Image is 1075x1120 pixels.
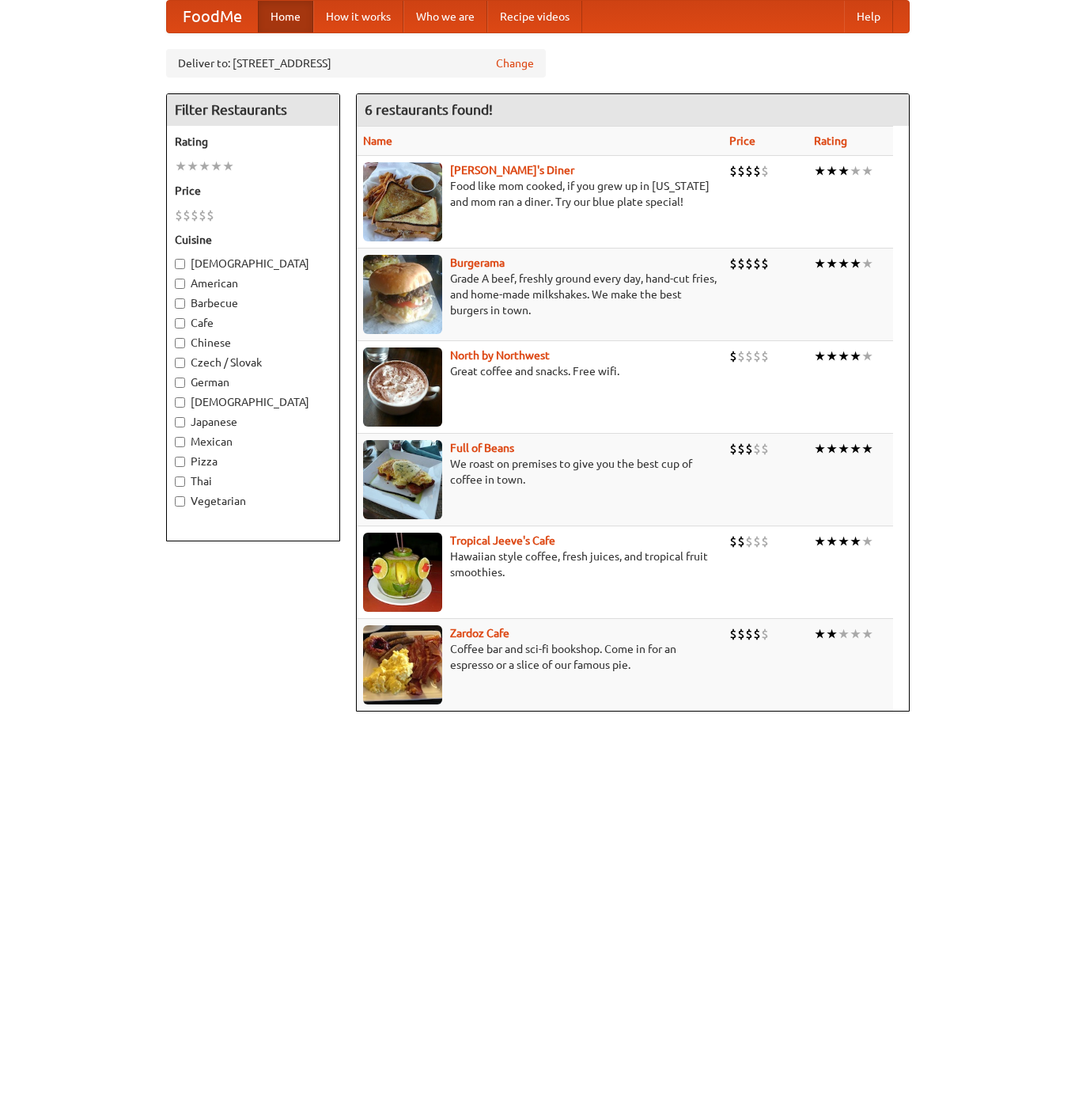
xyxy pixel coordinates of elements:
[175,279,185,289] input: American
[175,183,331,199] h5: Price
[761,625,769,643] li: $
[450,627,509,640] a: Zardoz Cafe
[175,454,331,469] label: Pizza
[826,255,838,272] li: ★
[737,533,745,550] li: $
[175,232,331,248] h5: Cuisine
[175,358,185,368] input: Czech / Slovak
[753,347,761,365] li: $
[450,164,574,177] a: [PERSON_NAME]'s Diner
[753,255,761,272] li: $
[826,162,838,180] li: ★
[761,533,769,550] li: $
[737,255,745,272] li: $
[729,347,737,365] li: $
[175,275,331,291] label: American
[729,255,737,272] li: $
[363,456,717,488] p: We roast on premises to give you the best cup of coffee in town.
[861,347,873,365] li: ★
[761,162,769,180] li: $
[737,347,745,365] li: $
[206,207,214,224] li: $
[175,298,185,309] input: Barbecue
[861,533,873,550] li: ★
[363,162,442,241] img: sallys.jpg
[363,255,442,334] img: burgerama.jpg
[450,534,555,547] b: Tropical Jeeve's Cafe
[826,625,838,643] li: ★
[850,625,861,643] li: ★
[363,549,717,580] p: Hawaiian style coffee, fresh juices, and tropical fruit smoothies.
[745,440,753,457] li: $
[175,378,185,388] input: German
[814,135,847,147] a: Rating
[365,102,493,117] ng-pluralize: 6 restaurants found!
[175,473,331,489] label: Thai
[850,162,861,180] li: ★
[487,1,582,32] a: Recipe videos
[814,440,826,457] li: ★
[826,533,838,550] li: ★
[861,625,873,643] li: ★
[175,457,185,467] input: Pizza
[175,259,185,269] input: [DEMOGRAPHIC_DATA]
[838,162,850,180] li: ★
[363,347,442,427] img: north.jpg
[175,158,187,175] li: ★
[175,374,331,390] label: German
[167,1,258,32] a: FoodMe
[175,493,331,509] label: Vegetarian
[175,355,331,370] label: Czech / Slovak
[729,625,737,643] li: $
[450,256,505,269] a: Burgerama
[753,625,761,643] li: $
[363,363,717,379] p: Great coffee and snacks. Free wifi.
[175,338,185,348] input: Chinese
[313,1,403,32] a: How it works
[844,1,893,32] a: Help
[850,255,861,272] li: ★
[861,255,873,272] li: ★
[175,295,331,311] label: Barbecue
[210,158,222,175] li: ★
[183,207,191,224] li: $
[753,440,761,457] li: $
[826,440,838,457] li: ★
[729,162,737,180] li: $
[191,207,199,224] li: $
[363,625,442,704] img: zardoz.jpg
[850,533,861,550] li: ★
[175,417,185,427] input: Japanese
[729,533,737,550] li: $
[838,255,850,272] li: ★
[450,442,514,454] a: Full of Beans
[753,162,761,180] li: $
[737,162,745,180] li: $
[199,158,210,175] li: ★
[363,533,442,612] img: jeeves.jpg
[838,533,850,550] li: ★
[166,49,546,78] div: Deliver to: [STREET_ADDRESS]
[745,533,753,550] li: $
[814,347,826,365] li: ★
[496,55,534,71] a: Change
[175,414,331,430] label: Japanese
[175,437,185,447] input: Mexican
[861,440,873,457] li: ★
[175,434,331,450] label: Mexican
[729,135,755,147] a: Price
[838,440,850,457] li: ★
[745,255,753,272] li: $
[737,625,745,643] li: $
[175,496,185,507] input: Vegetarian
[814,255,826,272] li: ★
[850,440,861,457] li: ★
[175,335,331,351] label: Chinese
[175,207,183,224] li: $
[175,315,331,331] label: Cafe
[761,440,769,457] li: $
